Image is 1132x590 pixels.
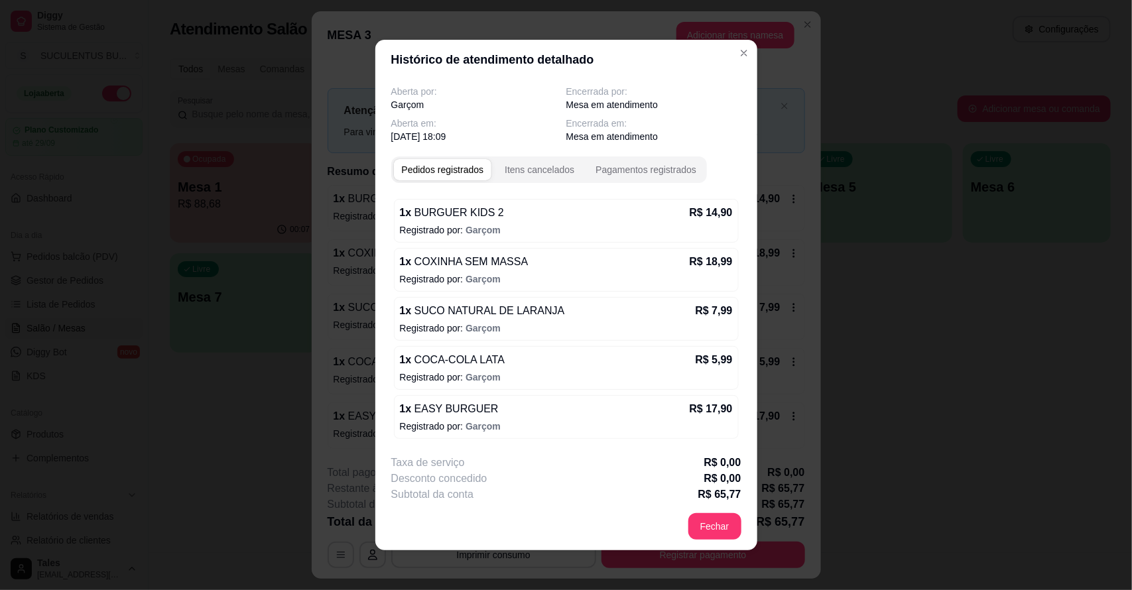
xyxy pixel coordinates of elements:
span: Garçom [466,323,501,333]
span: Garçom [466,274,501,284]
span: COCA-COLA LATA [411,354,505,365]
p: Mesa em atendimento [566,130,741,143]
p: R$ 14,90 [690,205,733,221]
div: Itens cancelados [505,163,574,176]
p: Subtotal da conta [391,487,474,502]
span: Garçom [466,372,501,383]
p: R$ 65,77 [698,487,741,502]
span: Garçom [466,421,501,432]
span: Garçom [466,225,501,235]
p: 1 x [400,205,504,221]
p: Registrado por: [400,272,733,286]
p: Registrado por: [400,223,733,237]
div: Pagamentos registrados [596,163,696,176]
div: Pedidos registrados [402,163,484,176]
span: EASY BURGUER [411,403,498,414]
p: R$ 7,99 [695,303,732,319]
p: Desconto concedido [391,471,487,487]
p: 1 x [400,303,565,319]
p: R$ 5,99 [695,352,732,368]
header: Histórico de atendimento detalhado [375,40,757,80]
p: 1 x [400,352,505,368]
button: Close [733,42,755,64]
p: Encerrada por: [566,85,741,98]
p: Registrado por: [400,420,733,433]
p: Mesa em atendimento [566,98,741,111]
p: Registrado por: [400,371,733,384]
p: Garçom [391,98,566,111]
span: COXINHA SEM MASSA [411,256,528,267]
p: Taxa de serviço [391,455,465,471]
p: Aberta por: [391,85,566,98]
p: R$ 17,90 [690,401,733,417]
p: Aberta em: [391,117,566,130]
p: Encerrada em: [566,117,741,130]
p: Registrado por: [400,322,733,335]
p: 1 x [400,401,499,417]
p: [DATE] 18:09 [391,130,566,143]
p: R$ 0,00 [704,455,741,471]
button: Fechar [688,513,741,540]
p: R$ 18,99 [690,254,733,270]
p: R$ 0,00 [704,471,741,487]
span: SUCO NATURAL DE LARANJA [411,305,564,316]
p: 1 x [400,254,529,270]
span: BURGUER KIDS 2 [411,207,504,218]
